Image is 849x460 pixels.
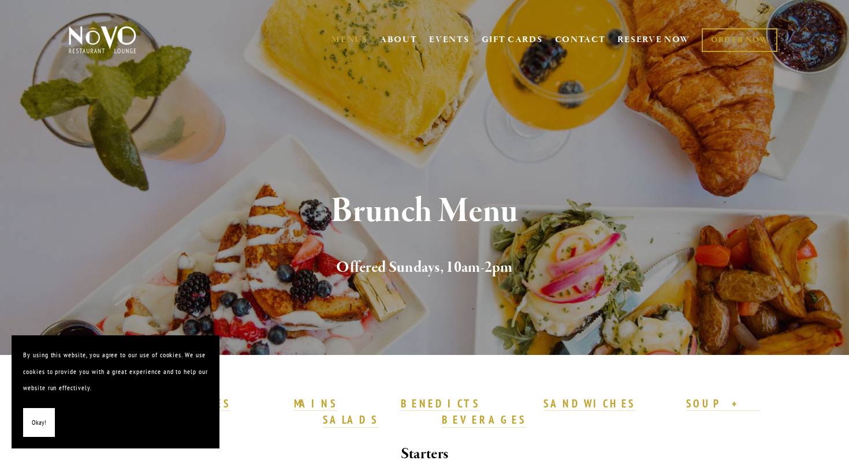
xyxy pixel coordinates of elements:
a: SANDWICHES [543,397,636,412]
strong: BENEDICTS [401,397,481,410]
section: Cookie banner [12,335,219,448]
a: GIFT CARDS [482,29,543,51]
h1: Brunch Menu [88,193,761,230]
span: Okay! [32,414,46,431]
a: MENUS [332,34,368,46]
h2: Offered Sundays, 10am-2pm [88,256,761,280]
a: SOUP + SALADS [323,397,760,428]
img: Novo Restaurant &amp; Lounge [66,25,139,54]
button: Okay! [23,408,55,437]
a: CONTACT [555,29,606,51]
p: By using this website, you agree to our use of cookies. We use cookies to provide you with a grea... [23,347,208,397]
a: BENEDICTS [401,397,481,412]
strong: MAINS [294,397,337,410]
a: BEVERAGES [442,413,526,428]
strong: BEVERAGES [442,413,526,427]
a: EVENTS [429,34,469,46]
a: RESERVE NOW [617,29,690,51]
a: ABOUT [380,34,418,46]
a: MAINS [294,397,337,412]
strong: SANDWICHES [543,397,636,410]
a: ORDER NOW [702,28,777,52]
